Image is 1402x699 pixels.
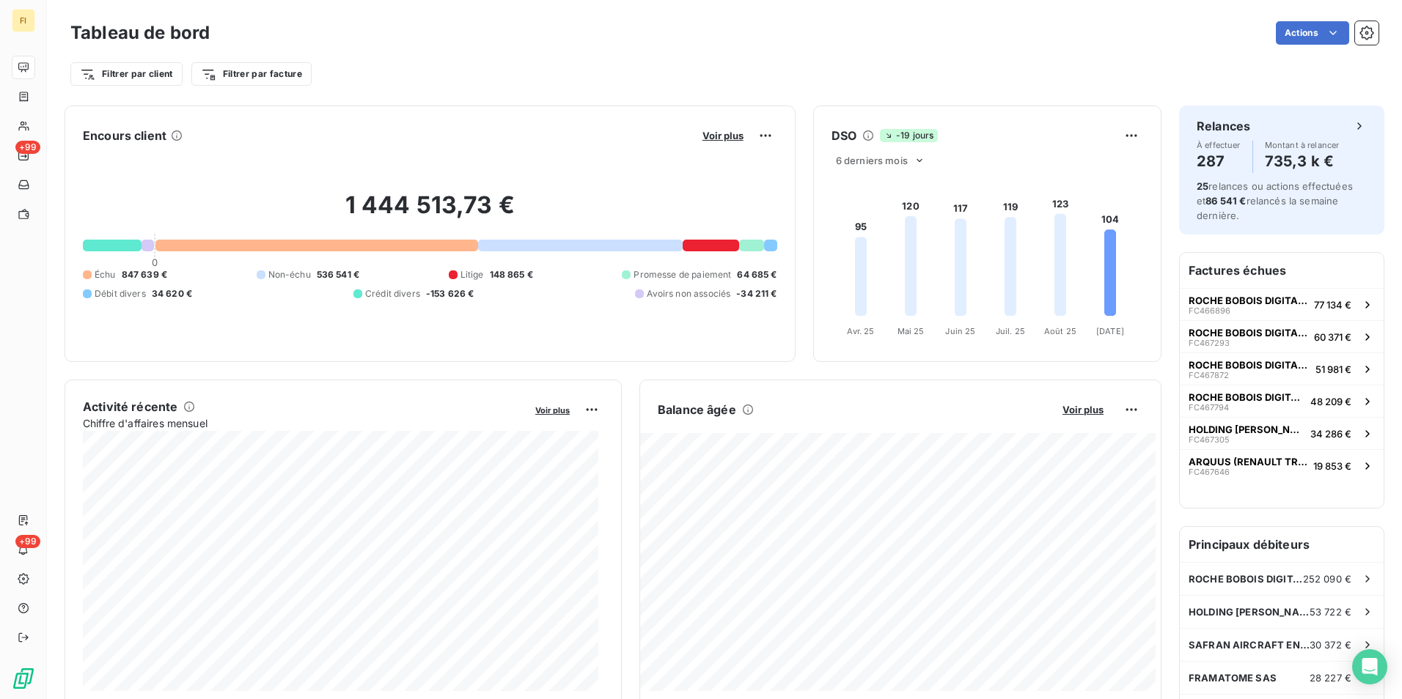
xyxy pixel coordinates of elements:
[1310,606,1351,618] span: 53 722 €
[1310,672,1351,684] span: 28 227 €
[1189,467,1230,476] span: FC467646
[490,268,533,281] span: 148 865 €
[736,287,777,300] span: -34 211 €
[1189,327,1308,339] span: ROCHE BOBOIS DIGITAL SERVICES
[1189,306,1230,315] span: FC466896
[1205,195,1246,207] span: 86 541 €
[1352,649,1387,684] div: Open Intercom Messenger
[1180,527,1384,562] h6: Principaux débiteurs
[15,141,40,154] span: +99
[698,129,748,142] button: Voir plus
[70,20,210,46] h3: Tableau de bord
[1314,331,1351,343] span: 60 371 €
[832,127,856,144] h6: DSO
[647,287,730,300] span: Avoirs non associés
[1313,460,1351,472] span: 19 853 €
[1058,403,1108,416] button: Voir plus
[1180,320,1384,352] button: ROCHE BOBOIS DIGITAL SERVICESFC46729360 371 €
[122,268,167,281] span: 847 639 €
[1189,424,1304,435] span: HOLDING [PERSON_NAME]
[365,287,420,300] span: Crédit divers
[83,191,777,234] h2: 1 444 513,73 €
[1189,672,1277,684] span: FRAMATOME SAS
[152,256,158,268] span: 0
[1315,363,1351,375] span: 51 981 €
[1180,417,1384,449] button: HOLDING [PERSON_NAME]FC46730534 286 €
[836,155,908,166] span: 6 derniers mois
[83,127,166,144] h6: Encours client
[1180,253,1384,288] h6: Factures échues
[1189,456,1307,467] span: ARQUUS (RENAULT TRUCKS DEFENSE SAS)
[847,326,874,336] tspan: Avr. 25
[1314,299,1351,311] span: 77 134 €
[1189,606,1310,618] span: HOLDING [PERSON_NAME]
[1197,149,1241,173] h4: 287
[1189,359,1310,371] span: ROCHE BOBOIS DIGITAL SERVICES
[1180,352,1384,385] button: ROCHE BOBOIS DIGITAL SERVICESFC46787251 981 €
[658,401,736,418] h6: Balance âgée
[1189,339,1230,347] span: FC467293
[1189,403,1229,412] span: FC467794
[1189,295,1308,306] span: ROCHE BOBOIS DIGITAL SERVICES
[426,287,474,300] span: -153 626 €
[1303,573,1351,585] span: 252 090 €
[1189,371,1229,380] span: FC467872
[1180,449,1384,481] button: ARQUUS (RENAULT TRUCKS DEFENSE SAS)FC46764619 853 €
[268,268,311,281] span: Non-échu
[996,326,1025,336] tspan: Juil. 25
[191,62,312,86] button: Filtrer par facture
[1310,428,1351,440] span: 34 286 €
[12,9,35,32] div: FI
[1062,404,1104,415] span: Voir plus
[702,130,744,141] span: Voir plus
[95,268,116,281] span: Échu
[1044,326,1076,336] tspan: Août 25
[83,415,525,431] span: Chiffre d'affaires mensuel
[1265,141,1340,149] span: Montant à relancer
[737,268,777,281] span: 64 685 €
[317,268,359,281] span: 536 541 €
[83,398,177,415] h6: Activité récente
[1189,435,1230,444] span: FC467305
[95,287,146,300] span: Débit divers
[1189,639,1310,651] span: SAFRAN AIRCRAFT ENGINES
[1096,326,1124,336] tspan: [DATE]
[634,268,731,281] span: Promesse de paiement
[1180,385,1384,417] button: ROCHE BOBOIS DIGITAL SERVICESFC46779448 209 €
[1197,180,1353,221] span: relances ou actions effectuées et relancés la semaine dernière.
[152,287,192,300] span: 34 620 €
[880,129,938,142] span: -19 jours
[1189,573,1303,585] span: ROCHE BOBOIS DIGITAL SERVICES
[1310,396,1351,407] span: 48 209 €
[70,62,183,86] button: Filtrer par client
[15,535,40,548] span: +99
[1310,639,1351,651] span: 30 372 €
[531,403,574,416] button: Voir plus
[1180,288,1384,320] button: ROCHE BOBOIS DIGITAL SERVICESFC46689677 134 €
[1197,180,1208,192] span: 25
[12,667,35,690] img: Logo LeanPay
[1197,117,1250,135] h6: Relances
[1189,391,1304,403] span: ROCHE BOBOIS DIGITAL SERVICES
[460,268,484,281] span: Litige
[1197,141,1241,149] span: À effectuer
[1265,149,1340,173] h4: 735,3 k €
[535,405,570,415] span: Voir plus
[897,326,924,336] tspan: Mai 25
[945,326,975,336] tspan: Juin 25
[1276,21,1349,45] button: Actions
